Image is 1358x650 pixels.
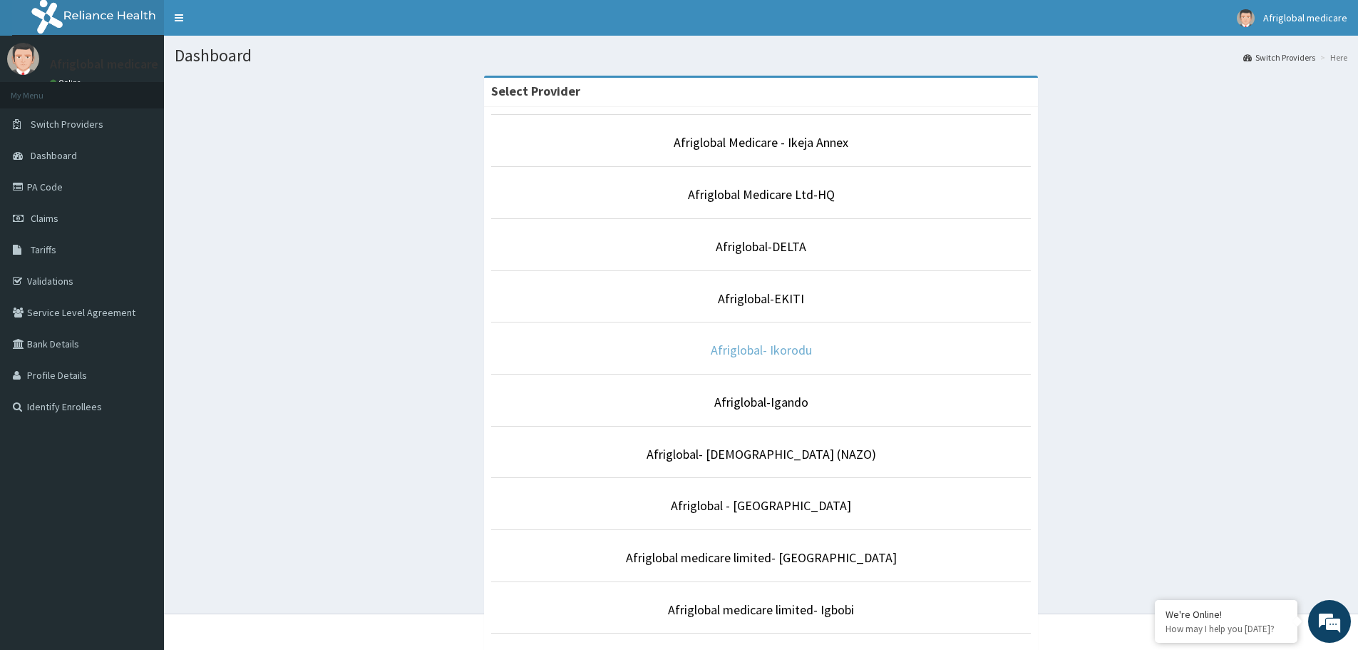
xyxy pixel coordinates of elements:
[688,186,835,203] a: Afriglobal Medicare Ltd-HQ
[711,342,812,358] a: Afriglobal- Ikorodu
[1166,608,1287,621] div: We're Online!
[714,394,808,410] a: Afriglobal-Igando
[175,46,1347,65] h1: Dashboard
[674,134,848,151] a: Afriglobal Medicare - Ikeja Annex
[1243,51,1315,64] a: Switch Providers
[50,78,84,88] a: Online
[626,549,897,566] a: Afriglobal medicare limited- [GEOGRAPHIC_DATA]
[671,497,851,514] a: Afriglobal - [GEOGRAPHIC_DATA]
[1237,9,1255,27] img: User Image
[1263,11,1347,24] span: Afriglobal medicare
[31,212,58,225] span: Claims
[50,58,158,71] p: Afriglobal medicare
[668,601,854,618] a: Afriglobal medicare limited- Igbobi
[31,149,77,162] span: Dashboard
[31,243,56,256] span: Tariffs
[718,290,804,307] a: Afriglobal-EKITI
[1166,623,1287,635] p: How may I help you today?
[31,118,103,131] span: Switch Providers
[716,238,806,255] a: Afriglobal-DELTA
[7,43,39,75] img: User Image
[1317,51,1347,64] li: Here
[647,446,876,462] a: Afriglobal- [DEMOGRAPHIC_DATA] (NAZO)
[491,83,580,99] strong: Select Provider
